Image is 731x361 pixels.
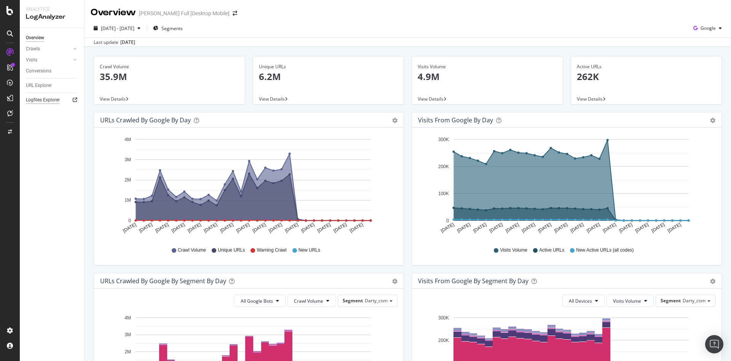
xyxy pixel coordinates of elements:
div: Domaine: [DOMAIN_NAME] [20,20,86,26]
div: Analytics [26,6,78,13]
span: Warning Crawl [257,247,286,254]
span: New Active URLs (all codes) [576,247,634,254]
text: [DATE] [570,222,585,234]
span: View Details [259,96,285,102]
div: Open Intercom Messenger [705,335,723,353]
a: Logfiles Explorer [26,96,79,104]
text: [DATE] [138,222,153,234]
text: [DATE] [122,222,137,234]
text: 200K [438,338,449,343]
text: [DATE] [203,222,218,234]
p: 35.9M [100,70,239,83]
text: [DATE] [300,222,315,234]
div: v 4.0.25 [21,12,37,18]
text: 0 [128,218,131,223]
a: Conversions [26,67,79,75]
div: [PERSON_NAME] Full [Desktop Mobile] [139,10,230,17]
span: Segments [161,25,183,32]
button: [DATE] - [DATE] [91,22,144,34]
text: [DATE] [171,222,186,234]
button: Google [690,22,725,34]
div: gear [392,118,397,123]
span: All Devices [569,298,592,304]
text: [DATE] [586,222,601,234]
span: New URLs [298,247,320,254]
img: tab_domain_overview_orange.svg [32,44,38,50]
span: Google [701,25,716,31]
text: [DATE] [235,222,251,234]
div: Active URLs [577,63,716,70]
text: [DATE] [488,222,504,234]
text: [DATE] [505,222,520,234]
div: Overview [26,34,44,42]
a: URL Explorer [26,82,79,90]
text: 3M [124,332,131,337]
span: Segment [343,297,363,304]
div: Last update [94,39,135,46]
text: [DATE] [333,222,348,234]
text: 0 [446,218,449,223]
div: [DATE] [120,39,135,46]
div: Domaine [40,45,59,50]
span: Visits Volume [613,298,641,304]
text: [DATE] [187,222,202,234]
text: 2M [124,177,131,183]
text: [DATE] [440,222,455,234]
span: Unique URLs [218,247,245,254]
text: [DATE] [316,222,332,234]
text: [DATE] [667,222,682,234]
text: [DATE] [456,222,471,234]
div: Logfiles Explorer [26,96,60,104]
text: 4M [124,137,131,142]
img: website_grey.svg [12,20,18,26]
text: 1M [124,198,131,203]
text: 2M [124,349,131,355]
span: Active URLs [539,247,564,254]
div: Visits from Google By Segment By Day [418,277,528,285]
text: [DATE] [602,222,617,234]
span: Crawl Volume [178,247,206,254]
button: Segments [150,22,186,34]
text: 100K [438,191,449,196]
text: 3M [124,157,131,162]
span: Darty_com [683,297,705,304]
div: Mots-clés [96,45,115,50]
div: Unique URLs [259,63,398,70]
div: Conversions [26,67,51,75]
text: [DATE] [349,222,364,234]
div: LogAnalyzer [26,13,78,21]
div: Overview [91,6,136,19]
span: View Details [418,96,444,102]
p: 262K [577,70,716,83]
text: [DATE] [634,222,650,234]
button: All Google Bots [234,295,286,307]
div: gear [710,118,715,123]
a: Overview [26,34,79,42]
p: 6.2M [259,70,398,83]
button: Visits Volume [607,295,654,307]
div: Visits [26,56,37,64]
button: Crawl Volume [287,295,336,307]
button: All Devices [562,295,605,307]
text: [DATE] [521,222,536,234]
svg: A chart. [418,134,712,240]
text: [DATE] [472,222,487,234]
span: All Google Bots [241,298,273,304]
a: Crawls [26,45,71,53]
span: View Details [100,96,126,102]
img: tab_keywords_by_traffic_grey.svg [88,44,94,50]
div: Crawl Volume [100,63,239,70]
div: gear [392,279,397,284]
div: URLs Crawled by Google By Segment By Day [100,277,226,285]
span: Segment [661,297,681,304]
text: [DATE] [618,222,633,234]
span: Crawl Volume [294,298,323,304]
span: Darty_com [365,297,388,304]
text: 300K [438,137,449,142]
span: View Details [577,96,603,102]
p: 4.9M [418,70,557,83]
svg: A chart. [100,134,394,240]
text: [DATE] [553,222,568,234]
div: URLs Crawled by Google by day [100,116,191,124]
div: gear [710,279,715,284]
